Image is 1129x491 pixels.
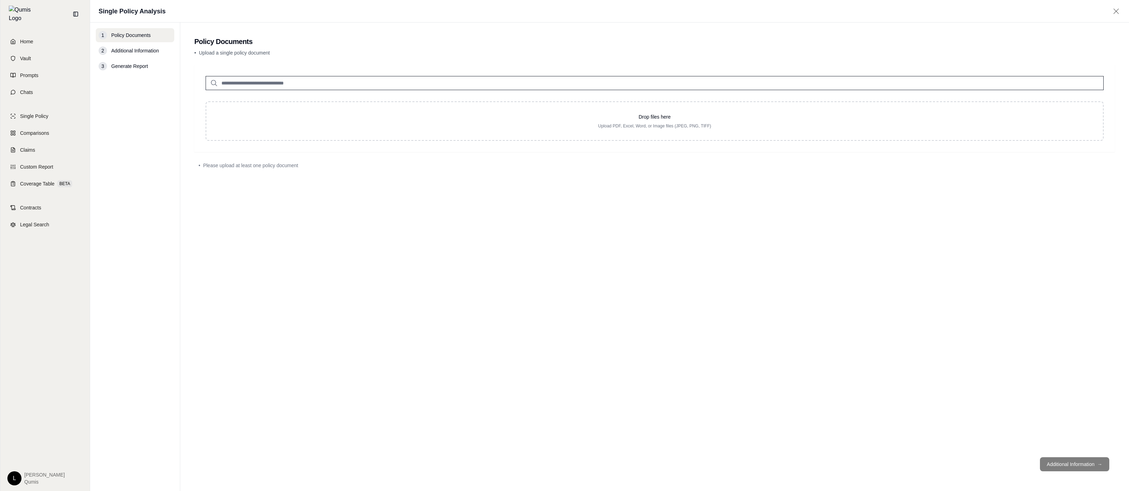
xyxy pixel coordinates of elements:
[218,113,1092,120] p: Drop files here
[20,130,49,137] span: Comparisons
[24,478,65,485] span: Qumis
[5,159,86,175] a: Custom Report
[99,62,107,70] div: 3
[5,217,86,232] a: Legal Search
[20,89,33,96] span: Chats
[5,34,86,49] a: Home
[7,471,21,485] div: L
[218,123,1092,129] p: Upload PDF, Excel, Word, or Image files (JPEG, PNG, TIFF)
[20,146,35,153] span: Claims
[199,50,270,56] span: Upload a single policy document
[5,84,86,100] a: Chats
[5,51,86,66] a: Vault
[194,50,196,56] span: •
[24,471,65,478] span: [PERSON_NAME]
[111,47,159,54] span: Additional Information
[70,8,81,20] button: Collapse sidebar
[5,108,86,124] a: Single Policy
[20,55,31,62] span: Vault
[20,180,55,187] span: Coverage Table
[20,72,38,79] span: Prompts
[5,142,86,158] a: Claims
[20,221,49,228] span: Legal Search
[57,180,72,187] span: BETA
[5,176,86,191] a: Coverage TableBETA
[20,204,41,211] span: Contracts
[5,125,86,141] a: Comparisons
[5,68,86,83] a: Prompts
[20,113,48,120] span: Single Policy
[199,162,200,169] span: •
[194,37,1115,46] h2: Policy Documents
[20,163,53,170] span: Custom Report
[111,32,151,39] span: Policy Documents
[20,38,33,45] span: Home
[5,200,86,215] a: Contracts
[203,162,298,169] span: Please upload at least one policy document
[99,46,107,55] div: 2
[111,63,148,70] span: Generate Report
[99,6,165,16] h1: Single Policy Analysis
[9,6,35,23] img: Qumis Logo
[99,31,107,39] div: 1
